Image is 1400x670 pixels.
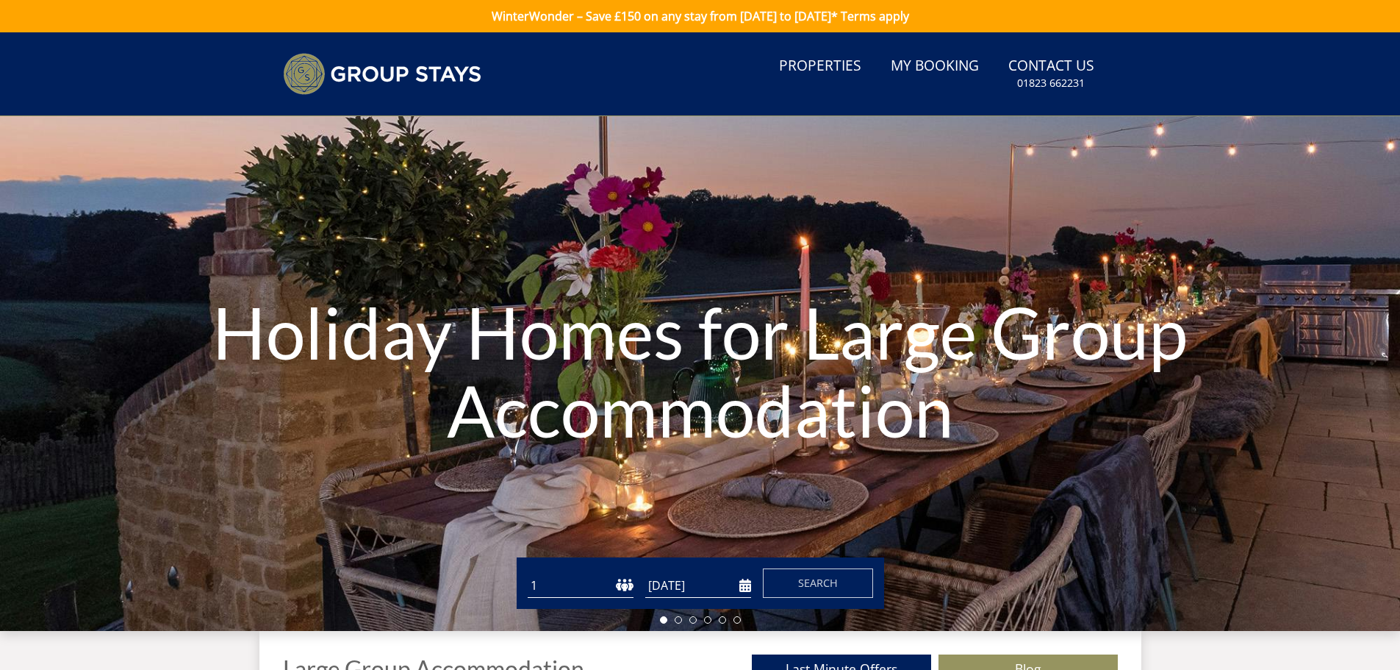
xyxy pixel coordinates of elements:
span: Search [798,576,838,590]
a: My Booking [885,50,985,83]
input: Arrival Date [645,574,751,598]
img: Group Stays [283,53,481,95]
a: Contact Us01823 662231 [1002,50,1100,98]
a: Properties [773,50,867,83]
h1: Holiday Homes for Large Group Accommodation [210,264,1191,478]
small: 01823 662231 [1017,76,1085,90]
button: Search [763,569,873,598]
